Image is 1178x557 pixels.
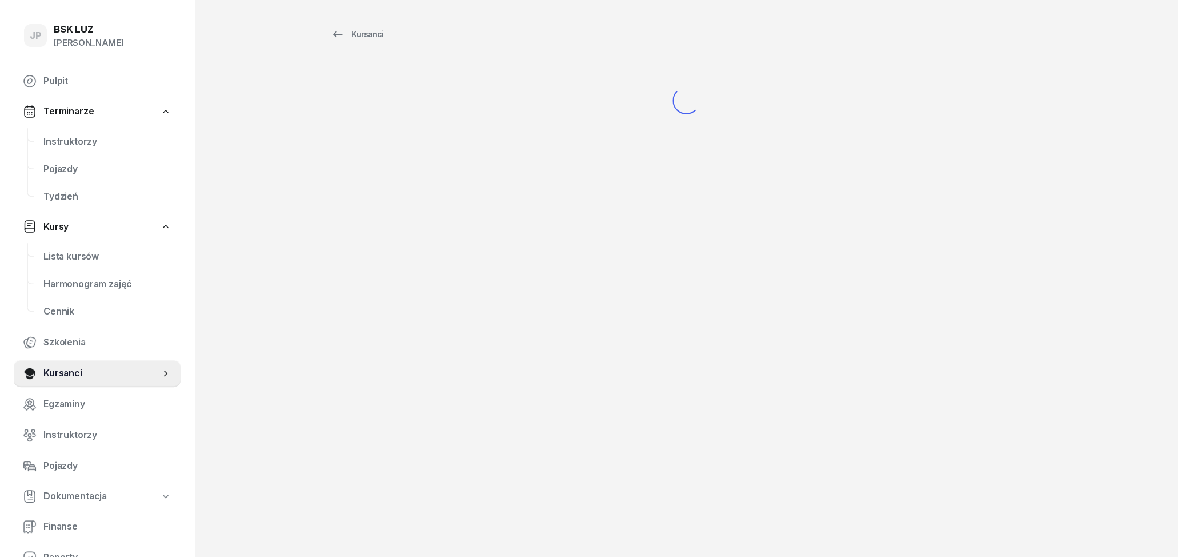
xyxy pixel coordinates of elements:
div: [PERSON_NAME] [54,35,124,50]
a: Cennik [34,298,181,325]
div: BSK LUZ [54,25,124,34]
span: Pojazdy [43,459,171,474]
a: Szkolenia [14,329,181,356]
a: Kursy [14,214,181,240]
span: Instruktorzy [43,134,171,149]
a: Pojazdy [14,452,181,480]
span: Harmonogram zajęć [43,277,171,292]
a: Finanse [14,513,181,540]
div: Kursanci [331,27,383,41]
a: Pojazdy [34,156,181,183]
a: Instruktorzy [14,421,181,449]
span: Instruktorzy [43,428,171,443]
span: Egzaminy [43,397,171,412]
span: JP [30,31,42,41]
span: Dokumentacja [43,489,107,504]
a: Dokumentacja [14,483,181,510]
span: Finanse [43,519,171,534]
a: Instruktorzy [34,128,181,156]
a: Pulpit [14,67,181,95]
a: Egzaminy [14,391,181,418]
span: Kursy [43,220,69,234]
a: Kursanci [320,23,394,46]
span: Lista kursów [43,249,171,264]
span: Terminarze [43,104,94,119]
span: Cennik [43,304,171,319]
a: Terminarze [14,98,181,125]
span: Kursanci [43,366,160,381]
a: Harmonogram zajęć [34,270,181,298]
a: Lista kursów [34,243,181,270]
a: Kursanci [14,360,181,387]
a: Tydzień [34,183,181,210]
span: Pojazdy [43,162,171,177]
span: Tydzień [43,189,171,204]
span: Pulpit [43,74,171,89]
span: Szkolenia [43,335,171,350]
